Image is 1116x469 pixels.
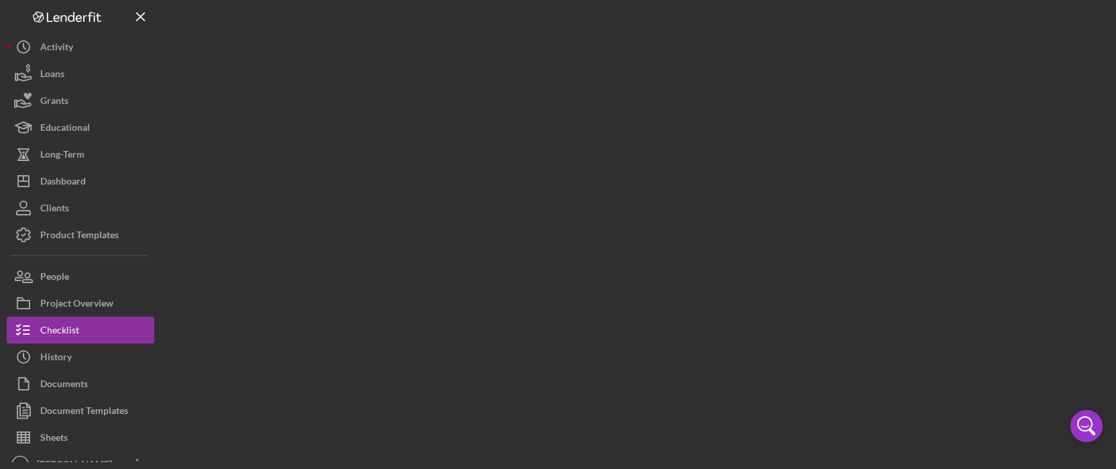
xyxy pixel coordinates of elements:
button: Project Overview [7,290,154,317]
div: Checklist [40,317,79,347]
button: Sheets [7,424,154,451]
button: Checklist [7,317,154,344]
div: Activity [40,34,73,64]
button: Clients [7,195,154,221]
button: Educational [7,114,154,141]
button: Documents [7,370,154,397]
div: People [40,263,69,293]
div: Project Overview [40,290,113,320]
button: Product Templates [7,221,154,248]
div: Documents [40,370,88,401]
div: Document Templates [40,397,128,427]
div: Sheets [40,424,68,454]
div: Long-Term [40,141,85,171]
div: History [40,344,72,374]
button: Loans [7,60,154,87]
text: IN [17,461,23,468]
button: History [7,344,154,370]
div: Dashboard [40,168,86,198]
button: Grants [7,87,154,114]
button: People [7,263,154,290]
div: Educational [40,114,90,144]
button: Dashboard [7,168,154,195]
button: Activity [7,34,154,60]
div: Open Intercom Messenger [1070,410,1103,442]
div: Loans [40,60,64,91]
div: Grants [40,87,68,117]
button: Document Templates [7,397,154,424]
div: Product Templates [40,221,119,252]
div: Clients [40,195,69,225]
button: Long-Term [7,141,154,168]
